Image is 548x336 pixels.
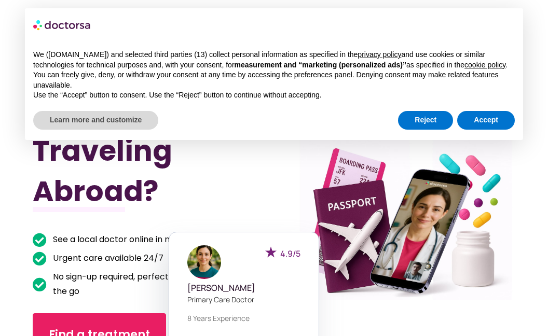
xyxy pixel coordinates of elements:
p: 8 years experience [187,313,300,324]
a: privacy policy [358,50,401,59]
h5: [PERSON_NAME] [187,283,300,293]
p: You can freely give, deny, or withdraw your consent at any time by accessing the preferences pane... [33,70,515,90]
button: Reject [398,111,453,130]
span: 4.9/5 [280,248,300,259]
span: No sign-up required, perfect for tourists on the go [50,270,238,299]
span: See a local doctor online in minutes [50,232,197,247]
span: Urgent care available 24/7 [50,251,163,265]
p: Use the “Accept” button to consent. Use the “Reject” button to continue without accepting. [33,90,515,101]
button: Learn more and customize [33,111,158,130]
p: We ([DOMAIN_NAME]) and selected third parties (13) collect personal information as specified in t... [33,50,515,70]
a: cookie policy [464,61,505,69]
img: logo [33,17,91,33]
p: Primary care doctor [187,294,300,305]
button: Accept [457,111,515,130]
strong: measurement and “marketing (personalized ads)” [235,61,406,69]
